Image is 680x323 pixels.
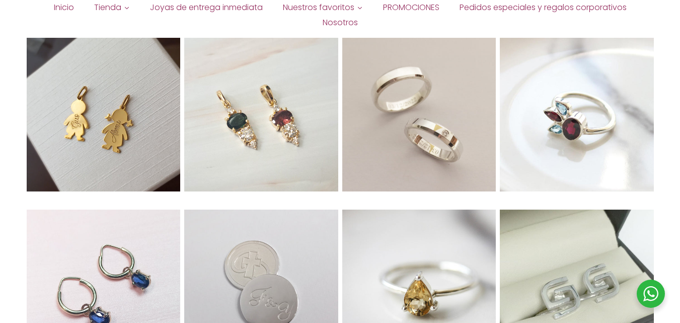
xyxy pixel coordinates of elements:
span: Pedidos especiales y regalos corporativos [460,2,627,13]
span: Joyas de entrega inmediata [150,2,263,13]
span: PROMOCIONES [383,2,439,13]
span: Tienda [94,2,121,13]
span: Nuestros favoritos [283,2,354,13]
span: Inicio [54,2,74,13]
span: Nosotros [323,17,358,28]
a: Nosotros [313,15,368,30]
